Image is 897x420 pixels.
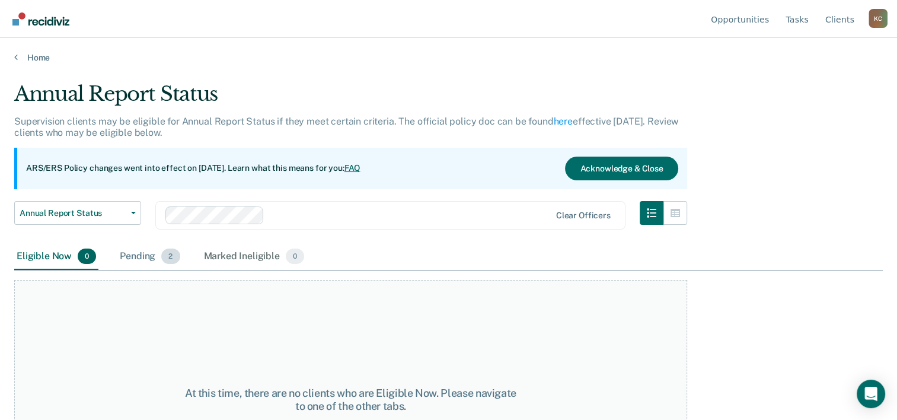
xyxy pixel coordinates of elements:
[857,380,885,408] div: Open Intercom Messenger
[556,211,611,221] div: Clear officers
[286,249,304,264] span: 0
[869,9,888,28] div: K C
[183,387,518,412] div: At this time, there are no clients who are Eligible Now. Please navigate to one of the other tabs.
[14,82,687,116] div: Annual Report Status
[14,244,98,270] div: Eligible Now0
[869,9,888,28] button: Profile dropdown button
[14,52,883,63] a: Home
[554,116,573,127] a: here
[344,163,361,173] a: FAQ
[12,12,69,26] img: Recidiviz
[20,208,126,218] span: Annual Report Status
[14,116,678,138] p: Supervision clients may be eligible for Annual Report Status if they meet certain criteria. The o...
[26,163,360,174] p: ARS/ERS Policy changes went into effect on [DATE]. Learn what this means for you:
[565,157,678,180] button: Acknowledge & Close
[202,244,307,270] div: Marked Ineligible0
[14,201,141,225] button: Annual Report Status
[161,249,180,264] span: 2
[78,249,96,264] span: 0
[117,244,182,270] div: Pending2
